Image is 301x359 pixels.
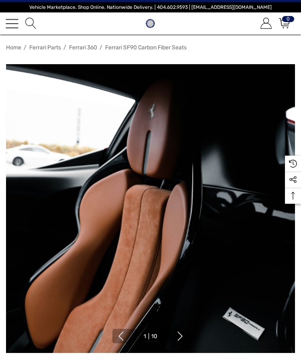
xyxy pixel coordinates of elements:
img: Players Club | Cars For Sale [144,17,157,30]
a: Ferrari SF90 Carbon Fiber Seats [105,44,199,51]
svg: Social Media [289,176,297,184]
svg: Search [25,18,37,29]
span: Ferrari SF90 Carbon Fiber Seats [105,44,187,51]
button: Go to slide 10 of 10 [116,331,126,341]
span: | [148,333,149,340]
img: Ferrari SF90 Carbon Fiber Seats [6,64,295,353]
button: Go to slide 2 of 10 [175,331,185,341]
svg: Top [285,192,301,200]
span: 0 [282,16,294,22]
svg: Review Your Cart [279,18,290,29]
a: Cart with 0 items [278,18,290,29]
span: Vehicle Marketplace. Shop Online. Nationwide Delivery. | 404.602.9593 | [EMAIL_ADDRESS][DOMAIN_NAME] [29,4,272,10]
nav: Breadcrumb [6,41,295,55]
a: Ferrari Parts [29,44,61,51]
a: Sign in [259,18,272,29]
svg: Account [260,18,272,29]
a: Search [24,18,37,29]
button: Go to slide 1 of 10, active [144,332,157,342]
span: Toggle menu [6,23,18,24]
svg: Recently Viewed [289,160,297,168]
span: 1 [144,333,146,340]
span: 10 [151,333,157,340]
a: Toggle menu [6,17,18,30]
a: Ferrari 360 [69,44,97,51]
a: Home [6,44,21,51]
